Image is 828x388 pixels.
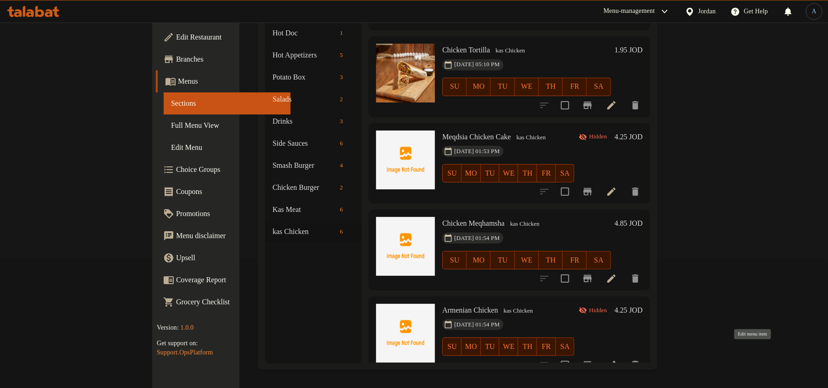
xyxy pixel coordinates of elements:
span: Promotions [176,208,283,219]
span: SU [446,80,463,93]
h6: 4.85 JOD [615,217,643,230]
h6: 4.25 JOD [615,131,643,143]
button: WE [515,251,539,269]
a: Full Menu View [164,114,291,137]
button: TH [539,78,563,96]
div: Salads2 [265,88,361,110]
div: Hot Doc1 [265,22,361,44]
button: delete [624,268,646,290]
span: WE [503,167,514,180]
img: Chicken Tortilla [376,44,435,103]
span: Hidden [585,306,611,315]
span: Select to update [555,96,575,115]
span: 6 [336,228,347,236]
button: SU [442,337,462,356]
span: [DATE] 01:53 PM [451,147,503,156]
a: Coupons [156,181,291,203]
span: 2 [336,95,347,104]
span: SA [590,254,607,267]
button: WE [499,337,518,356]
span: FR [566,254,583,267]
button: TU [491,78,514,96]
span: TU [494,80,511,93]
span: Coverage Report [176,274,283,285]
span: Kas Meat [273,204,337,215]
img: Armenian Chicken [376,304,435,363]
span: Edit Restaurant [176,32,283,43]
a: Coverage Report [156,269,291,291]
button: SA [556,164,575,183]
span: SU [446,254,463,267]
h6: 1.95 JOD [615,44,643,57]
span: kas Chicken [273,226,337,237]
a: Upsell [156,247,291,269]
a: Edit Restaurant [156,26,291,48]
a: Grocery Checklist [156,291,291,313]
span: Coupons [176,186,283,197]
span: Edit Menu [171,142,283,153]
span: Chicken Meqhamsha [442,219,505,227]
button: FR [563,78,587,96]
span: Chicken Burger [273,182,337,193]
div: Menu-management [604,6,655,17]
span: Full Menu View [171,120,283,131]
nav: Menu sections [265,18,361,246]
span: Menu disclaimer [176,230,283,241]
span: Drinks [273,116,337,127]
div: kas Chicken6 [265,221,361,243]
span: MO [470,80,487,93]
span: TH [542,254,559,267]
h6: 4.25 JOD [615,304,643,317]
span: Meqdsia Chicken Cake [442,133,511,141]
button: Branch-specific-item [577,268,599,290]
span: WE [519,80,535,93]
a: Branches [156,48,291,70]
a: Edit Menu [164,137,291,159]
a: Edit menu item [606,186,617,197]
span: 5 [336,51,347,60]
span: TH [522,167,533,180]
button: SA [587,78,611,96]
button: TH [518,164,537,183]
a: Promotions [156,203,291,225]
button: delete [624,94,646,116]
a: Support.OpsPlatform [157,349,213,356]
span: Choice Groups [176,164,283,175]
div: Smash Burger4 [265,154,361,177]
span: FR [541,167,552,180]
span: TU [485,340,496,354]
span: kas Chicken [513,132,549,143]
a: Edit menu item [606,100,617,111]
span: Select to update [555,269,575,288]
span: TU [494,254,511,267]
button: MO [462,164,481,183]
img: Chicken Meqhamsha [376,217,435,276]
span: Potato Box [273,72,337,83]
div: items [336,204,347,215]
div: items [336,94,347,105]
span: Sections [171,98,283,109]
div: kas Chicken [492,45,529,56]
span: Select to update [555,182,575,201]
span: SU [446,167,458,180]
span: Armenian Chicken [442,306,498,314]
span: Side Sauces [273,138,337,149]
button: MO [462,337,481,356]
span: Smash Burger [273,160,337,171]
span: kas Chicken [492,46,529,56]
span: Get support on: [157,340,198,347]
span: Hot Appetizers [273,50,337,61]
button: SA [556,337,575,356]
button: TH [539,251,563,269]
span: SA [560,167,571,180]
div: items [336,72,347,83]
span: Upsell [176,252,283,263]
button: FR [537,337,556,356]
span: A [812,6,817,17]
span: Select to update [555,355,575,375]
